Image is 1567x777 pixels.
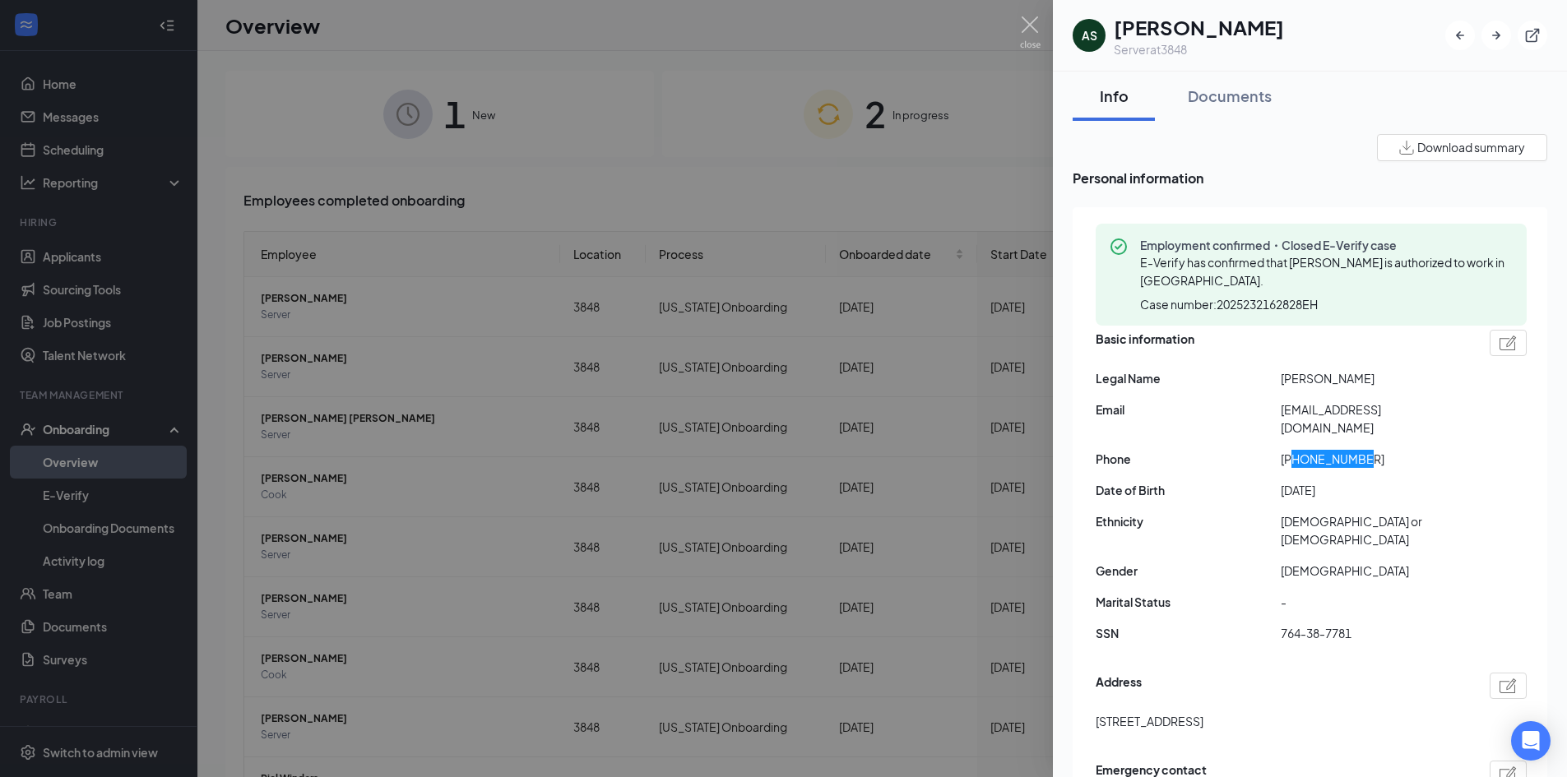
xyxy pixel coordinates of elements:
div: Documents [1188,86,1272,106]
span: [EMAIL_ADDRESS][DOMAIN_NAME] [1281,400,1466,437]
span: Legal Name [1096,369,1281,387]
button: ExternalLink [1518,21,1547,50]
span: Ethnicity [1096,512,1281,530]
span: Case number: 2025232162828EH [1140,296,1318,312]
svg: ArrowRight [1488,27,1504,44]
svg: ArrowLeftNew [1452,27,1468,44]
button: ArrowRight [1481,21,1511,50]
h1: [PERSON_NAME] [1114,13,1284,41]
div: Info [1089,86,1138,106]
span: Download summary [1417,139,1525,156]
span: [DEMOGRAPHIC_DATA] [1281,562,1466,580]
span: [DEMOGRAPHIC_DATA] or [DEMOGRAPHIC_DATA] [1281,512,1466,548]
span: Marital Status [1096,593,1281,611]
span: Address [1096,673,1142,699]
span: Email [1096,400,1281,419]
span: Basic information [1096,330,1194,356]
svg: ExternalLink [1524,27,1541,44]
span: [DATE] [1281,481,1466,499]
div: AS [1082,27,1097,44]
span: 764-38-7781 [1281,624,1466,642]
span: Phone [1096,450,1281,468]
span: [STREET_ADDRESS] [1096,712,1203,730]
span: E-Verify has confirmed that [PERSON_NAME] is authorized to work in [GEOGRAPHIC_DATA]. [1140,255,1504,288]
span: [PHONE_NUMBER] [1281,450,1466,468]
span: - [1281,593,1466,611]
span: SSN [1096,624,1281,642]
span: Gender [1096,562,1281,580]
span: Date of Birth [1096,481,1281,499]
div: Server at 3848 [1114,41,1284,58]
svg: CheckmarkCircle [1109,237,1129,257]
button: Download summary [1377,134,1547,161]
span: Employment confirmed・Closed E-Verify case [1140,237,1514,253]
div: Open Intercom Messenger [1511,721,1551,761]
span: Personal information [1073,168,1547,188]
button: ArrowLeftNew [1445,21,1475,50]
span: [PERSON_NAME] [1281,369,1466,387]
